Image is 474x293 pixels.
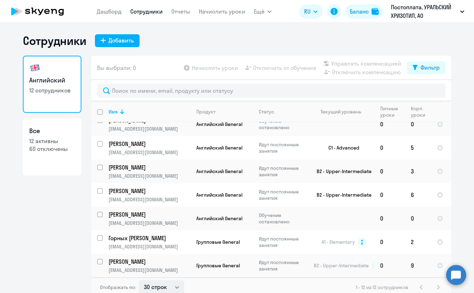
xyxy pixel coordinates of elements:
[109,36,134,45] div: Добавить
[109,163,189,171] p: [PERSON_NAME]
[346,4,383,19] button: Балансbalance
[405,160,431,183] td: 3
[196,192,242,198] span: Английский General
[259,108,274,115] div: Статус
[259,188,308,201] p: Идут постоянные занятия
[374,230,405,254] td: 0
[109,149,190,156] p: [EMAIL_ADDRESS][DOMAIN_NAME]
[109,234,190,242] a: Горных [PERSON_NAME]
[196,215,242,222] span: Английский General
[196,239,240,245] span: Групповые General
[299,4,323,19] button: RU
[196,121,242,127] span: Английский General
[109,196,190,203] p: [EMAIL_ADDRESS][DOMAIN_NAME]
[259,141,308,154] p: Идут постоянные занятия
[109,126,190,132] p: [EMAIL_ADDRESS][DOMAIN_NAME]
[23,56,81,113] a: Английский12 сотрудников
[374,112,405,136] td: 0
[259,108,308,115] div: Статус
[100,284,136,291] span: Отображать по:
[109,173,190,179] p: [EMAIL_ADDRESS][DOMAIN_NAME]
[374,207,405,230] td: 0
[420,63,440,72] div: Фильтр
[109,258,189,266] p: [PERSON_NAME]
[29,126,75,136] h3: Все
[372,8,379,15] img: balance
[29,145,75,153] p: 60 отключены
[196,108,253,115] div: Продукт
[196,262,240,269] span: Групповые General
[109,108,190,115] div: Имя
[405,136,431,160] td: 5
[405,112,431,136] td: 0
[109,211,190,218] a: [PERSON_NAME]
[109,163,190,171] a: [PERSON_NAME]
[308,183,374,207] td: B2 - Upper-Intermediate
[387,3,468,20] button: Постоплата, УРАЛЬСКИЙ ХРИЗОТИЛ, АО
[109,267,190,273] p: [EMAIL_ADDRESS][DOMAIN_NAME]
[95,34,140,47] button: Добавить
[259,236,308,248] p: Идут постоянные занятия
[109,140,189,148] p: [PERSON_NAME]
[196,168,242,175] span: Английский General
[308,160,374,183] td: B2 - Upper-Intermediate
[350,7,369,16] div: Баланс
[109,108,118,115] div: Имя
[196,145,242,151] span: Английский General
[380,105,400,118] div: Личные уроки
[109,258,190,266] a: [PERSON_NAME]
[314,262,369,269] span: B2 - Upper-Intermediate
[109,211,189,218] p: [PERSON_NAME]
[308,136,374,160] td: C1 - Advanced
[411,105,426,118] div: Корп. уроки
[259,259,308,272] p: Идут постоянные занятия
[374,136,405,160] td: 0
[196,108,216,115] div: Продукт
[199,8,245,15] a: Начислить уроки
[29,76,75,85] h3: Английский
[130,8,163,15] a: Сотрудники
[29,86,75,94] p: 12 сотрудников
[97,8,122,15] a: Дашборд
[109,187,190,195] a: [PERSON_NAME]
[97,84,445,98] input: Поиск по имени, email, продукту или статусу
[29,62,41,74] img: english
[407,61,445,74] button: Фильтр
[304,7,311,16] span: RU
[374,254,405,277] td: 0
[259,212,308,225] p: Обучение остановлено
[321,108,361,115] div: Текущий уровень
[374,183,405,207] td: 0
[314,108,374,115] div: Текущий уровень
[405,230,431,254] td: 2
[405,254,431,277] td: 9
[109,234,189,242] p: Горных [PERSON_NAME]
[254,4,272,19] button: Ещё
[109,220,190,226] p: [EMAIL_ADDRESS][DOMAIN_NAME]
[254,7,264,16] span: Ещё
[405,183,431,207] td: 6
[405,207,431,230] td: 0
[374,160,405,183] td: 0
[109,187,189,195] p: [PERSON_NAME]
[23,118,81,176] a: Все12 активны60 отключены
[322,239,355,245] span: A1 - Elementary
[23,34,86,48] h1: Сотрудники
[109,140,190,148] a: [PERSON_NAME]
[380,105,405,118] div: Личные уроки
[171,8,190,15] a: Отчеты
[109,243,190,250] p: [EMAIL_ADDRESS][DOMAIN_NAME]
[97,64,136,72] span: Вы выбрали: 0
[391,3,457,20] p: Постоплата, УРАЛЬСКИЙ ХРИЗОТИЛ, АО
[356,284,408,291] span: 1 - 12 из 12 сотрудников
[259,165,308,178] p: Идут постоянные занятия
[411,105,431,118] div: Корп. уроки
[259,118,308,131] p: Обучение остановлено
[29,137,75,145] p: 12 активны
